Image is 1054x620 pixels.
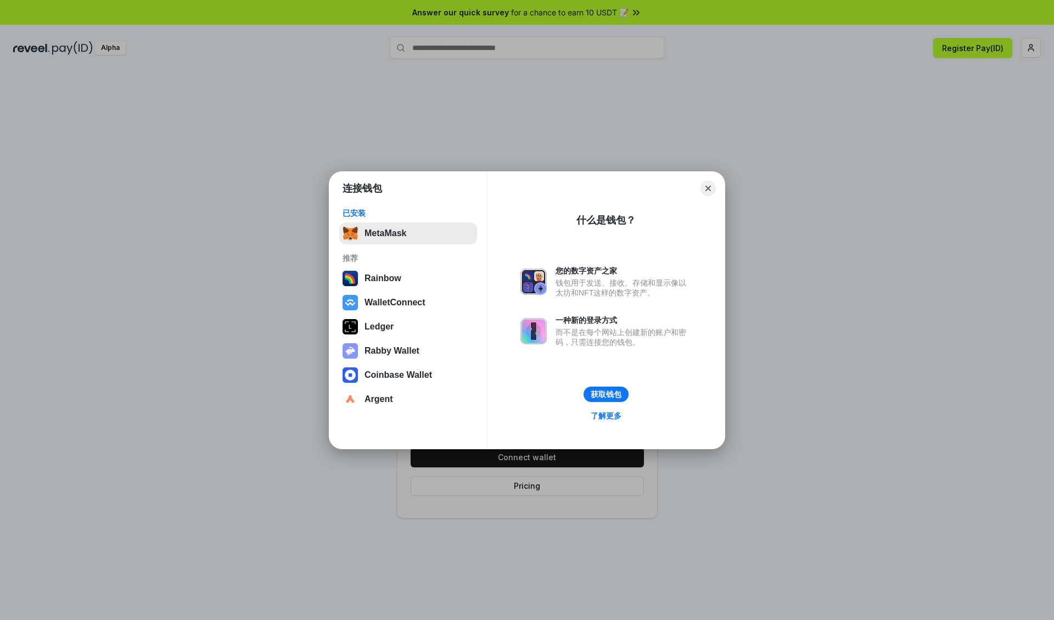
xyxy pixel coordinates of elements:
[365,394,393,404] div: Argent
[556,266,692,276] div: 您的数字资产之家
[700,181,716,196] button: Close
[576,214,636,227] div: 什么是钱包？
[584,409,628,423] a: 了解更多
[556,315,692,325] div: 一种新的登录方式
[339,222,477,244] button: MetaMask
[343,271,358,286] img: svg+xml,%3Csvg%20width%3D%22120%22%20height%3D%22120%22%20viewBox%3D%220%200%20120%20120%22%20fil...
[520,269,547,295] img: svg+xml,%3Csvg%20xmlns%3D%22http%3A%2F%2Fwww.w3.org%2F2000%2Fsvg%22%20fill%3D%22none%22%20viewBox...
[343,295,358,310] img: svg+xml,%3Csvg%20width%3D%2228%22%20height%3D%2228%22%20viewBox%3D%220%200%2028%2028%22%20fill%3D...
[343,226,358,241] img: svg+xml,%3Csvg%20fill%3D%22none%22%20height%3D%2233%22%20viewBox%3D%220%200%2035%2033%22%20width%...
[339,364,477,386] button: Coinbase Wallet
[365,273,401,283] div: Rainbow
[343,253,474,263] div: 推荐
[365,228,406,238] div: MetaMask
[365,370,432,380] div: Coinbase Wallet
[365,298,425,308] div: WalletConnect
[556,278,692,298] div: 钱包用于发送、接收、存储和显示像以太坊和NFT这样的数字资产。
[343,392,358,407] img: svg+xml,%3Csvg%20width%3D%2228%22%20height%3D%2228%22%20viewBox%3D%220%200%2028%2028%22%20fill%3D...
[520,318,547,344] img: svg+xml,%3Csvg%20xmlns%3D%22http%3A%2F%2Fwww.w3.org%2F2000%2Fsvg%22%20fill%3D%22none%22%20viewBox...
[343,208,474,218] div: 已安装
[339,316,477,338] button: Ledger
[339,267,477,289] button: Rainbow
[339,292,477,314] button: WalletConnect
[591,411,621,421] div: 了解更多
[343,182,382,195] h1: 连接钱包
[365,346,419,356] div: Rabby Wallet
[339,340,477,362] button: Rabby Wallet
[584,387,629,402] button: 获取钱包
[339,388,477,410] button: Argent
[556,327,692,347] div: 而不是在每个网站上创建新的账户和密码，只需连接您的钱包。
[343,343,358,359] img: svg+xml,%3Csvg%20xmlns%3D%22http%3A%2F%2Fwww.w3.org%2F2000%2Fsvg%22%20fill%3D%22none%22%20viewBox...
[591,389,621,399] div: 获取钱包
[343,319,358,334] img: svg+xml,%3Csvg%20xmlns%3D%22http%3A%2F%2Fwww.w3.org%2F2000%2Fsvg%22%20width%3D%2228%22%20height%3...
[365,322,394,332] div: Ledger
[343,367,358,383] img: svg+xml,%3Csvg%20width%3D%2228%22%20height%3D%2228%22%20viewBox%3D%220%200%2028%2028%22%20fill%3D...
